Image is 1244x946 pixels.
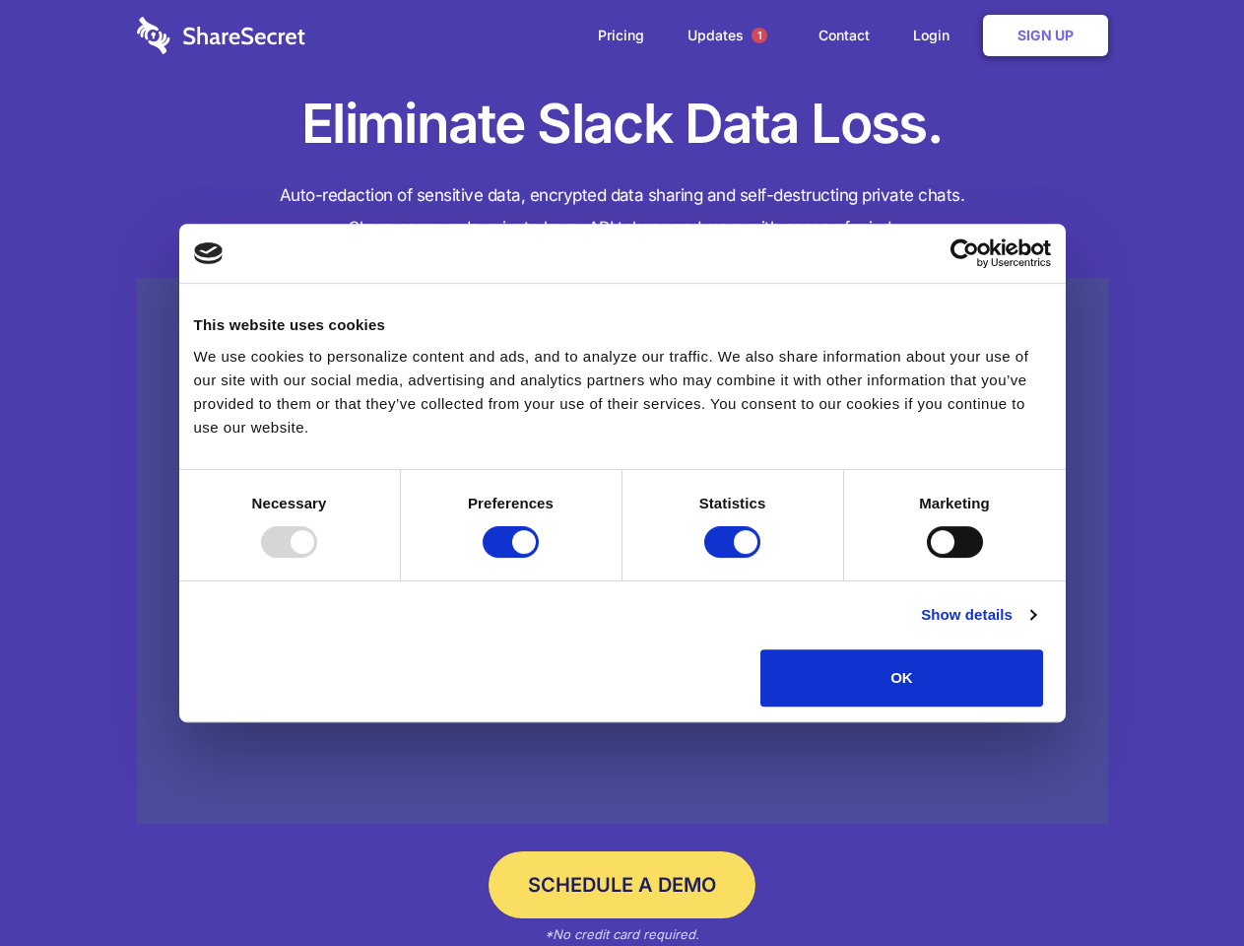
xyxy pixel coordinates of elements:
a: Pricing [578,5,664,66]
a: Wistia video thumbnail [137,278,1108,825]
strong: Necessary [252,495,327,511]
button: OK [760,649,1043,707]
strong: Preferences [468,495,554,511]
img: logo [194,242,224,264]
a: Login [893,5,979,66]
em: *No credit card required. [545,926,699,942]
h1: Eliminate Slack Data Loss. [137,89,1108,160]
a: Sign Up [983,15,1108,56]
div: This website uses cookies [194,313,1051,337]
strong: Marketing [919,495,990,511]
a: Schedule a Demo [489,851,755,918]
a: Usercentrics Cookiebot - opens in a new window [879,238,1051,268]
strong: Statistics [699,495,766,511]
a: Contact [799,5,889,66]
h4: Auto-redaction of sensitive data, encrypted data sharing and self-destructing private chats. Shar... [137,179,1108,244]
img: logo-wordmark-white-trans-d4663122ce5f474addd5e946df7df03e33cb6a1c49d2221995e7729f52c070b2.svg [137,17,305,54]
span: 1 [752,28,767,43]
div: We use cookies to personalize content and ads, and to analyze our traffic. We also share informat... [194,345,1051,439]
a: Show details [921,603,1035,627]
